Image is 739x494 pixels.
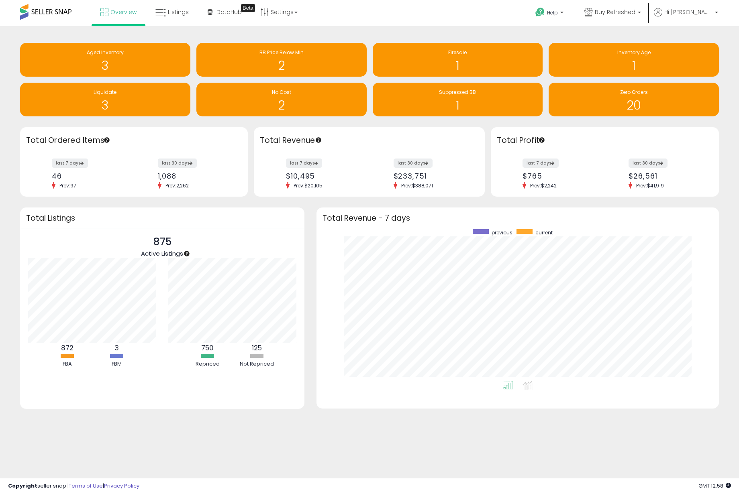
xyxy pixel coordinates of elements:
div: FBA [43,360,92,368]
div: FBM [93,360,141,368]
span: Help [547,9,558,16]
h3: Total Listings [26,215,298,221]
span: Listings [168,8,189,16]
span: Aged Inventory [87,49,124,56]
h3: Total Revenue [260,135,479,146]
h1: 20 [553,99,715,112]
div: Repriced [184,360,232,368]
span: Liquidate [94,89,116,96]
span: Prev: $20,105 [290,182,327,189]
a: Inventory Age 1 [549,43,719,77]
a: Zero Orders 20 [549,83,719,116]
span: current [535,229,553,236]
span: Firesale [448,49,467,56]
div: 1,088 [158,172,234,180]
a: Suppressed BB 1 [373,83,543,116]
span: Hi [PERSON_NAME] [664,8,712,16]
h1: 2 [200,59,363,72]
label: last 30 days [629,159,668,168]
h1: 1 [377,59,539,72]
span: Overview [110,8,137,16]
b: 3 [114,343,119,353]
div: Tooltip anchor [241,4,255,12]
span: Suppressed BB [439,89,476,96]
label: last 7 days [286,159,322,168]
label: last 30 days [158,159,197,168]
span: Inventory Age [617,49,651,56]
b: 872 [61,343,73,353]
div: Not Repriced [233,360,281,368]
h3: Total Profit [497,135,712,146]
h3: Total Ordered Items [26,135,242,146]
h1: 1 [377,99,539,112]
span: Active Listings [141,249,183,258]
div: Tooltip anchor [183,250,190,257]
div: Tooltip anchor [103,136,110,144]
span: BB Price Below Min [259,49,304,56]
span: Prev: $2,242 [526,182,561,189]
span: Prev: $41,919 [632,182,668,189]
span: Prev: 2,262 [161,182,193,189]
div: Tooltip anchor [315,136,322,144]
span: Prev: $388,071 [397,182,437,189]
div: $10,495 [286,172,363,180]
label: last 30 days [394,159,433,168]
a: No Cost 2 [196,83,367,116]
div: $765 [523,172,599,180]
div: $26,561 [629,172,705,180]
h3: Total Revenue - 7 days [323,215,713,221]
h1: 1 [553,59,715,72]
span: Buy Refreshed [595,8,635,16]
div: Tooltip anchor [538,136,545,144]
span: previous [492,229,512,236]
a: Aged Inventory 3 [20,43,190,77]
a: Hi [PERSON_NAME] [654,8,718,26]
span: DataHub [216,8,242,16]
a: Liquidate 3 [20,83,190,116]
a: BB Price Below Min 2 [196,43,367,77]
b: 750 [201,343,214,353]
h1: 2 [200,99,363,112]
span: Prev: 97 [55,182,80,189]
div: $233,751 [394,172,471,180]
i: Get Help [535,7,545,17]
p: 875 [141,234,183,250]
div: 46 [52,172,128,180]
b: 125 [252,343,262,353]
h1: 3 [24,99,186,112]
h1: 3 [24,59,186,72]
span: No Cost [272,89,291,96]
label: last 7 days [52,159,88,168]
a: Firesale 1 [373,43,543,77]
a: Help [529,1,572,26]
label: last 7 days [523,159,559,168]
span: Zero Orders [620,89,648,96]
